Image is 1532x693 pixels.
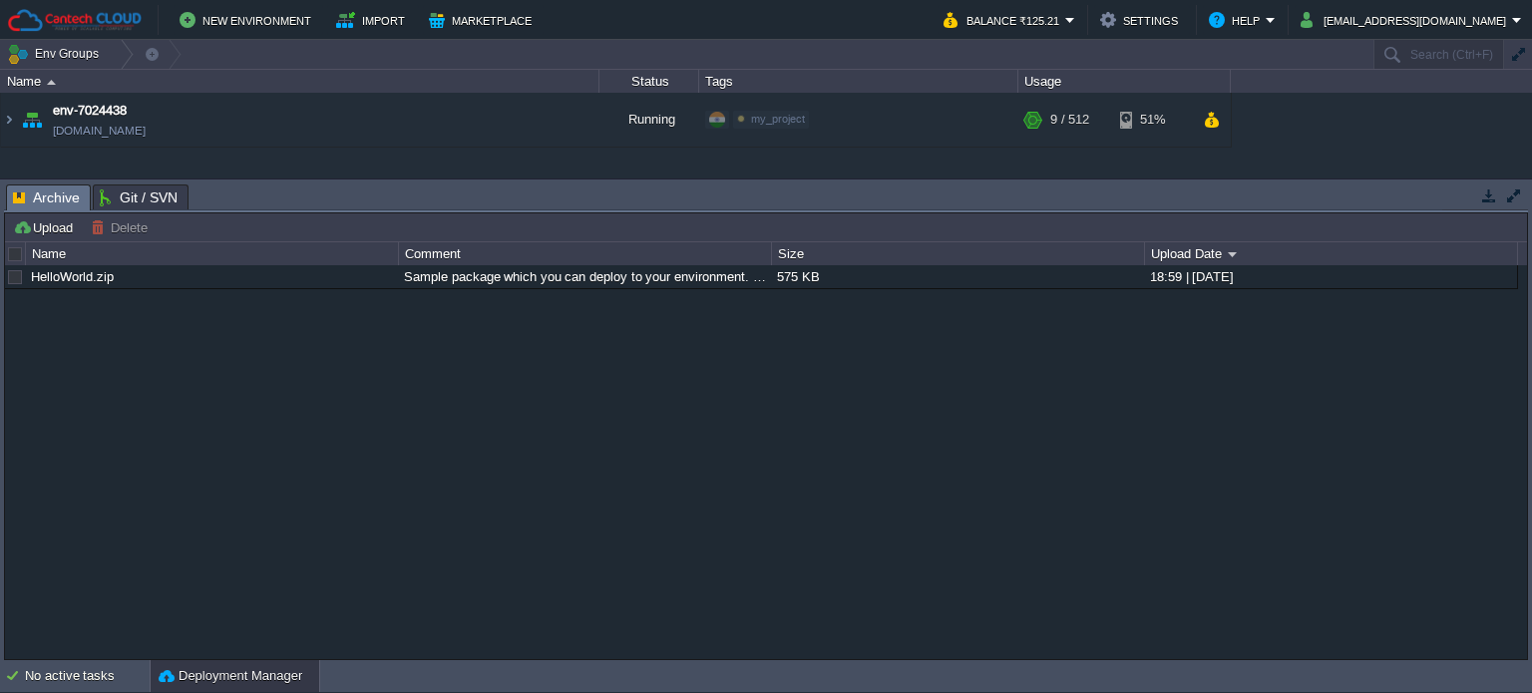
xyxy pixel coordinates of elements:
[1120,93,1185,147] div: 51%
[18,93,46,147] img: AMDAwAAAACH5BAEAAAAALAAAAAABAAEAAAICRAEAOw==
[1019,70,1230,93] div: Usage
[772,265,1143,288] div: 575 KB
[2,70,598,93] div: Name
[751,113,805,125] span: my_project
[1050,93,1089,147] div: 9 / 512
[600,70,698,93] div: Status
[1301,8,1512,32] button: [EMAIL_ADDRESS][DOMAIN_NAME]
[25,660,150,692] div: No active tasks
[53,121,146,141] a: [DOMAIN_NAME]
[159,666,302,686] button: Deployment Manager
[1146,242,1517,265] div: Upload Date
[336,8,411,32] button: Import
[1145,265,1516,288] div: 18:59 | [DATE]
[1209,8,1266,32] button: Help
[91,218,154,236] button: Delete
[7,8,143,33] img: Cantech Cloud
[429,8,538,32] button: Marketplace
[400,242,771,265] div: Comment
[1100,8,1184,32] button: Settings
[599,93,699,147] div: Running
[47,80,56,85] img: AMDAwAAAACH5BAEAAAAALAAAAAABAAEAAAICRAEAOw==
[13,185,80,210] span: Archive
[13,218,79,236] button: Upload
[7,40,106,68] button: Env Groups
[27,242,398,265] div: Name
[1,93,17,147] img: AMDAwAAAACH5BAEAAAAALAAAAAABAAEAAAICRAEAOw==
[180,8,317,32] button: New Environment
[773,242,1144,265] div: Size
[31,269,114,284] a: HelloWorld.zip
[700,70,1017,93] div: Tags
[53,101,127,121] a: env-7024438
[944,8,1065,32] button: Balance ₹125.21
[100,185,178,209] span: Git / SVN
[399,265,770,288] div: Sample package which you can deploy to your environment. Feel free to delete and upload a package...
